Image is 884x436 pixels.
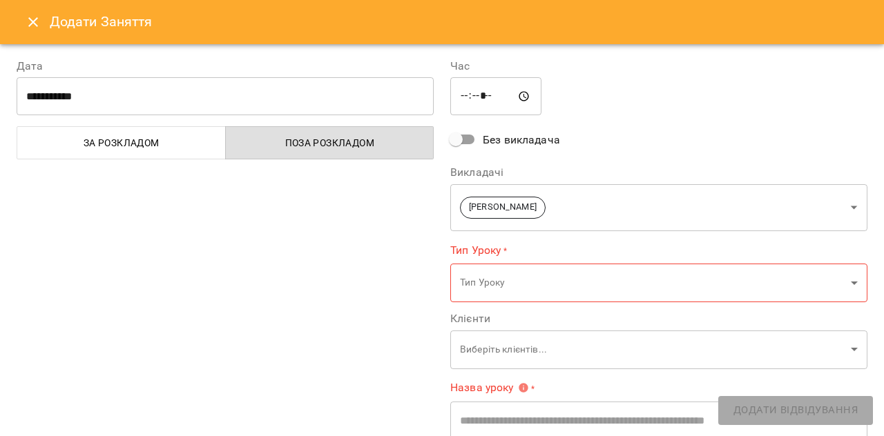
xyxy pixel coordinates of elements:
[450,184,867,231] div: [PERSON_NAME]
[234,135,426,151] span: Поза розкладом
[460,343,845,357] p: Виберіть клієнтів...
[518,382,529,393] svg: Вкажіть назву уроку або виберіть клієнтів
[17,6,50,39] button: Close
[17,126,226,159] button: За розкладом
[450,167,867,178] label: Викладачі
[450,313,867,324] label: Клієнти
[225,126,434,159] button: Поза розкладом
[483,132,560,148] span: Без викладача
[450,330,867,369] div: Виберіть клієнтів...
[26,135,218,151] span: За розкладом
[450,264,867,303] div: Тип Уроку
[460,276,845,290] p: Тип Уроку
[450,61,867,72] label: Час
[450,382,529,393] span: Назва уроку
[461,201,545,214] span: [PERSON_NAME]
[17,61,434,72] label: Дата
[50,11,867,32] h6: Додати Заняття
[450,242,867,258] label: Тип Уроку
